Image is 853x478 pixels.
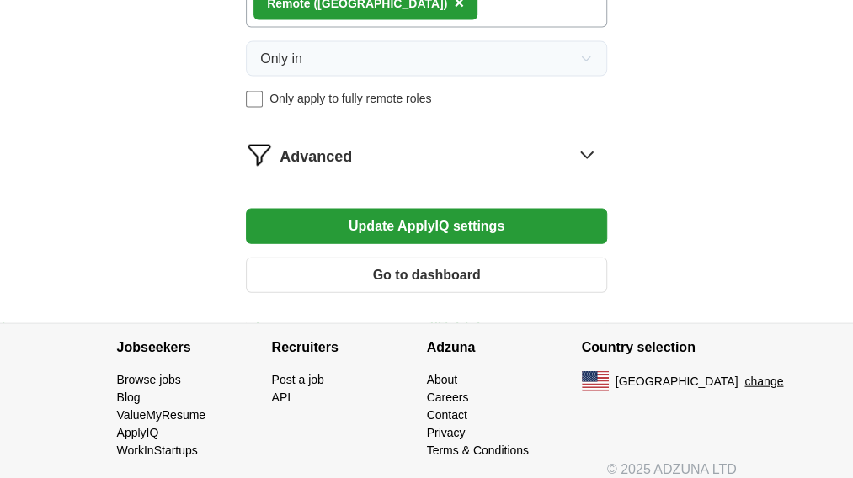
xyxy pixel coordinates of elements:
[269,90,431,108] span: Only apply to fully remote roles
[246,209,607,244] button: Update ApplyIQ settings
[246,141,273,168] img: filter
[117,443,198,457] a: WorkInStartups
[117,373,181,386] a: Browse jobs
[427,390,469,404] a: Careers
[744,373,783,390] button: change
[117,390,141,404] a: Blog
[272,390,291,404] a: API
[117,426,159,439] a: ApplyIQ
[246,91,263,108] input: Only apply to fully remote roles
[260,49,302,69] span: Only in
[427,373,458,386] a: About
[427,408,467,422] a: Contact
[272,373,324,386] a: Post a job
[246,41,607,77] button: Only in
[582,324,737,371] h4: Country selection
[117,408,206,422] a: ValueMyResume
[582,371,609,391] img: US flag
[246,258,607,293] button: Go to dashboard
[427,426,466,439] a: Privacy
[616,373,738,390] span: [GEOGRAPHIC_DATA]
[280,146,352,168] span: Advanced
[427,443,529,457] a: Terms & Conditions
